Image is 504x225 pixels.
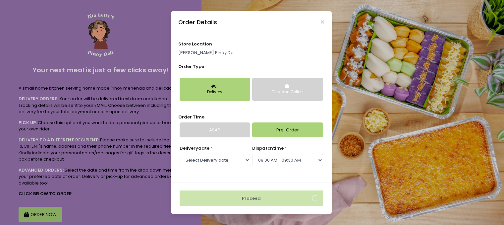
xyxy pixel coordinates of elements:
[184,89,246,95] div: Delivery
[257,89,318,95] div: Click and Collect
[252,145,284,151] span: dispatch time
[321,20,324,24] button: Close
[178,63,204,70] span: Order Type
[180,190,323,206] button: Proceed
[180,122,250,138] a: ASAP
[178,49,324,56] p: [PERSON_NAME] Pinoy Deli
[252,78,323,101] button: Click and Collect
[178,41,212,47] span: store location
[178,114,204,120] span: Order Time
[178,18,217,27] div: Order Details
[252,122,323,138] a: Pre-Order
[180,145,209,151] span: Delivery date
[180,78,250,101] button: Delivery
